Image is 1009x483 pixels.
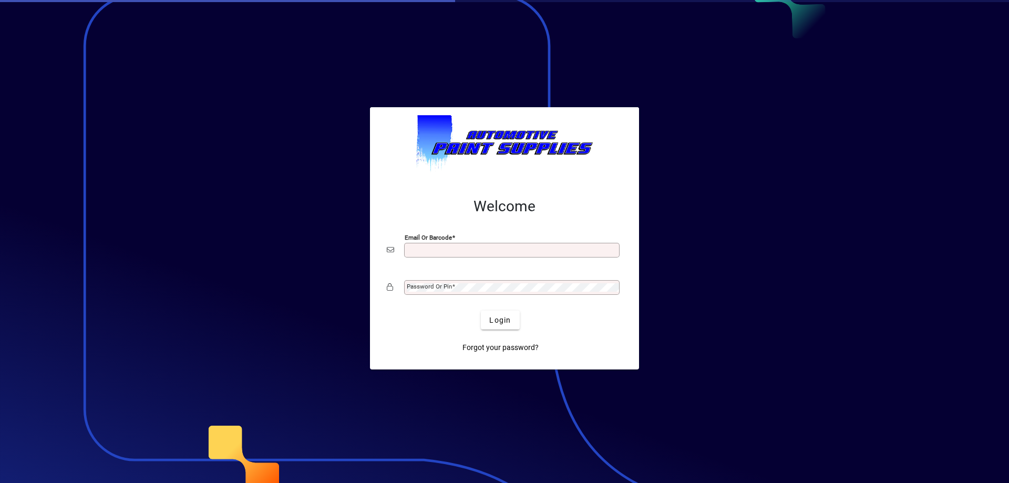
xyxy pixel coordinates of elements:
mat-label: Password or Pin [407,283,452,290]
h2: Welcome [387,198,622,215]
mat-label: Email or Barcode [405,234,452,241]
span: Login [489,315,511,326]
a: Forgot your password? [458,338,543,357]
button: Login [481,311,519,330]
span: Forgot your password? [462,342,539,353]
